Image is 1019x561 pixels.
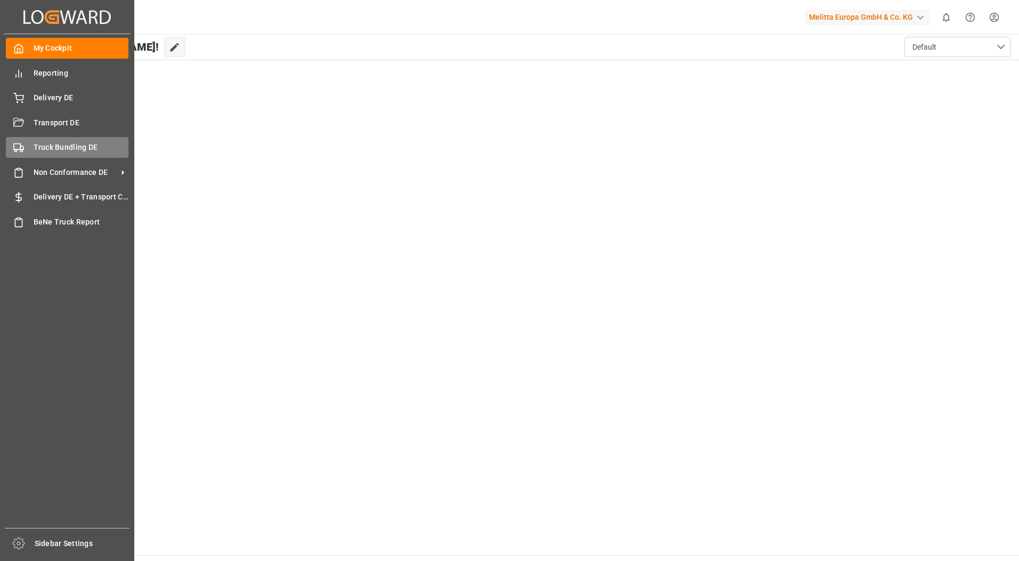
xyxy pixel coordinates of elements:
a: Truck Bundling DE [6,137,128,158]
a: Delivery DE + Transport Cost [6,187,128,207]
span: Truck Bundling DE [34,142,129,153]
span: Transport DE [34,117,129,129]
span: Hello [PERSON_NAME]! [44,37,159,57]
a: My Cockpit [6,38,128,59]
span: Sidebar Settings [35,538,130,549]
button: Help Center [958,5,982,29]
button: show 0 new notifications [934,5,958,29]
div: Melitta Europa GmbH & Co. KG [805,10,930,25]
span: My Cockpit [34,43,129,54]
span: Non Conformance DE [34,167,118,178]
a: Transport DE [6,112,128,133]
button: open menu [904,37,1011,57]
span: Delivery DE + Transport Cost [34,191,129,203]
a: Delivery DE [6,87,128,108]
a: BeNe Truck Report [6,211,128,232]
button: Melitta Europa GmbH & Co. KG [805,7,934,27]
span: BeNe Truck Report [34,217,129,228]
a: Reporting [6,62,128,83]
span: Default [912,42,936,53]
span: Delivery DE [34,92,129,103]
span: Reporting [34,68,129,79]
